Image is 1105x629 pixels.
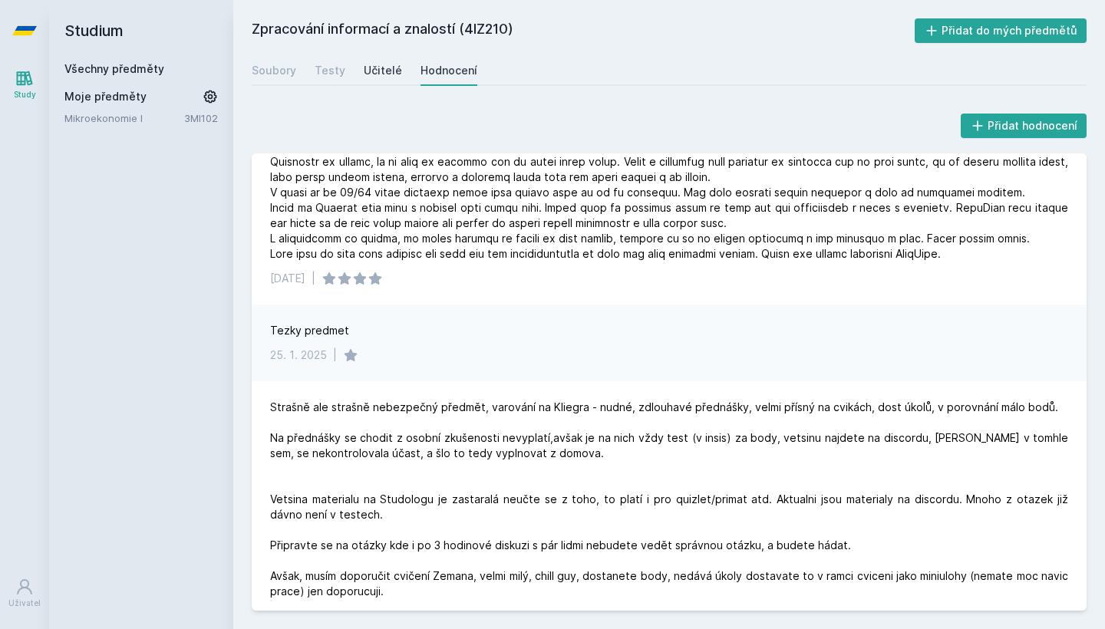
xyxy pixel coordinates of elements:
span: Moje předměty [64,89,147,104]
a: Mikroekonomie I [64,110,184,126]
a: Testy [315,55,345,86]
div: Soubory [252,63,296,78]
a: 3MI102 [184,112,218,124]
div: | [333,347,337,363]
div: Tezky predmet [270,323,349,338]
div: Testy [315,63,345,78]
a: Učitelé [364,55,402,86]
div: [DATE] [270,271,305,286]
div: Hodnocení [421,63,477,78]
div: Study [14,89,36,100]
div: Uživatel [8,598,41,609]
a: Study [3,61,46,108]
a: Soubory [252,55,296,86]
div: | [312,271,315,286]
div: 25. 1. 2025 [270,347,327,363]
a: Uživatel [3,570,46,617]
h2: Zpracování informací a znalostí (4IZ210) [252,18,915,43]
div: Učitelé [364,63,402,78]
div: Loremip do sitame consect adi elits do eius tempori utlabore etd ma al enimadmi venia. Quisnostr ... [270,139,1068,262]
a: Hodnocení [421,55,477,86]
button: Přidat do mých předmětů [915,18,1087,43]
button: Přidat hodnocení [961,114,1087,138]
a: Všechny předměty [64,62,164,75]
